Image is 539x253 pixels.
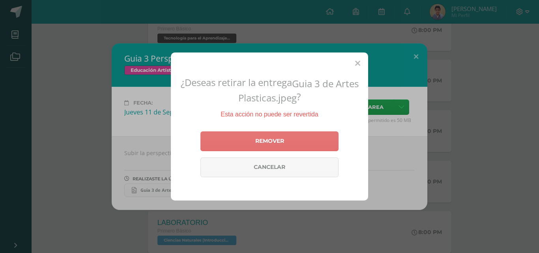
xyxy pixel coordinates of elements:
h2: ¿Deseas retirar la entrega ? [180,76,359,104]
a: Cancelar [200,157,339,177]
a: Remover [200,131,339,151]
span: Guia 3 de Artes Plasticas.jpeg [238,77,359,104]
span: Close (Esc) [355,58,360,68]
span: Esta acción no puede ser revertida [221,111,318,118]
